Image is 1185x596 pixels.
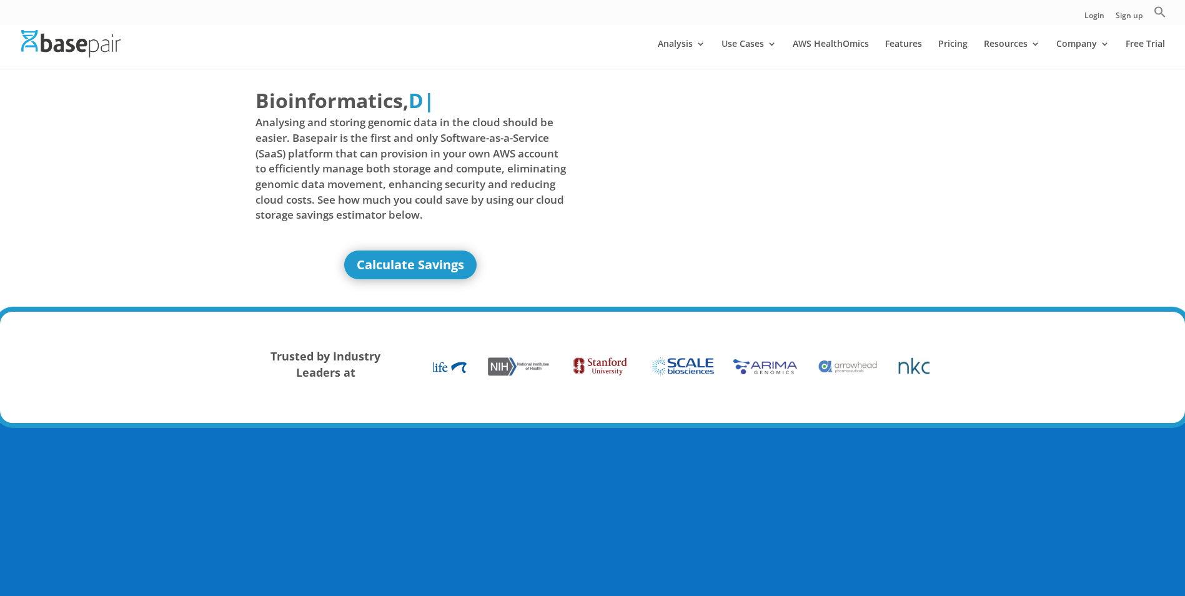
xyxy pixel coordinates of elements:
[424,87,435,114] span: |
[255,115,567,222] span: Analysing and storing genomic data in the cloud should be easier. Basepair is the first and only ...
[1084,12,1104,25] a: Login
[1056,39,1109,69] a: Company
[1116,12,1143,25] a: Sign up
[885,39,922,69] a: Features
[270,349,380,380] strong: Trusted by Industry Leaders at
[721,39,776,69] a: Use Cases
[984,39,1040,69] a: Resources
[21,30,121,57] img: Basepair
[1154,6,1166,18] svg: Search
[255,86,409,115] span: Bioinformatics,
[344,251,477,279] a: Calculate Savings
[1154,6,1166,25] a: Search Icon Link
[658,39,705,69] a: Analysis
[938,39,968,69] a: Pricing
[1126,39,1165,69] a: Free Trial
[793,39,869,69] a: AWS HealthOmics
[409,87,424,114] span: D
[602,86,913,261] iframe: Basepair - NGS Analysis Simplified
